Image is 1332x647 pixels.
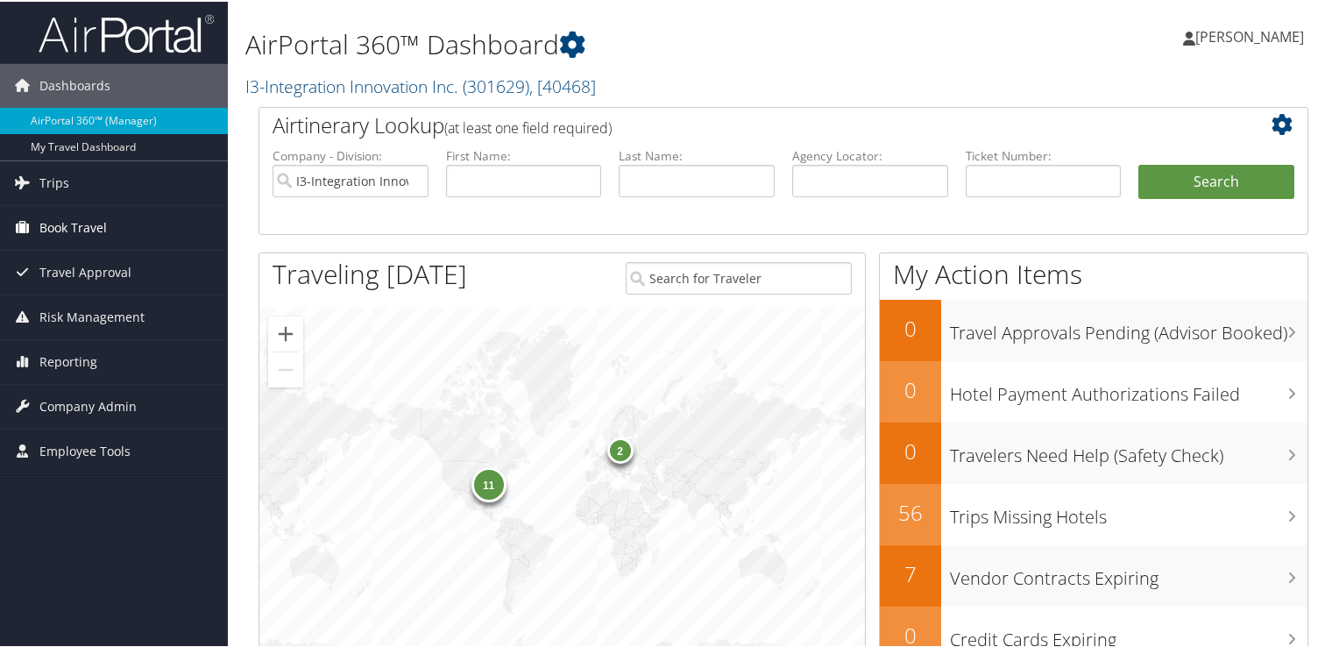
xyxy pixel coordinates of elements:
[950,433,1307,466] h3: Travelers Need Help (Safety Check)
[1195,25,1304,45] span: [PERSON_NAME]
[950,372,1307,405] h3: Hotel Payment Authorizations Failed
[39,160,69,203] span: Trips
[245,25,963,61] h1: AirPortal 360™ Dashboard
[529,73,596,96] span: , [ 40468 ]
[792,146,948,163] label: Agency Locator:
[471,466,507,501] div: 11
[626,260,852,293] input: Search for Traveler
[1138,163,1294,198] button: Search
[39,11,214,53] img: airportal-logo.png
[880,482,1307,544] a: 56Trips Missing Hotels
[273,146,429,163] label: Company - Division:
[273,109,1207,139] h2: Airtinerary Lookup
[39,62,110,106] span: Dashboards
[268,351,303,386] button: Zoom out
[268,315,303,350] button: Zoom in
[880,312,941,342] h2: 0
[39,428,131,472] span: Employee Tools
[880,298,1307,359] a: 0Travel Approvals Pending (Advisor Booked)
[273,254,467,291] h1: Traveling [DATE]
[39,338,97,382] span: Reporting
[1183,9,1321,61] a: [PERSON_NAME]
[950,310,1307,344] h3: Travel Approvals Pending (Advisor Booked)
[619,146,775,163] label: Last Name:
[39,204,107,248] span: Book Travel
[950,494,1307,528] h3: Trips Missing Hotels
[39,383,137,427] span: Company Admin
[880,558,941,587] h2: 7
[463,73,529,96] span: ( 301629 )
[880,359,1307,421] a: 0Hotel Payment Authorizations Failed
[880,421,1307,482] a: 0Travelers Need Help (Safety Check)
[950,556,1307,589] h3: Vendor Contracts Expiring
[39,249,131,293] span: Travel Approval
[880,254,1307,291] h1: My Action Items
[966,146,1122,163] label: Ticket Number:
[444,117,612,136] span: (at least one field required)
[245,73,596,96] a: I3-Integration Innovation Inc.
[880,496,941,526] h2: 56
[880,373,941,403] h2: 0
[607,435,634,461] div: 2
[880,435,941,465] h2: 0
[39,294,145,338] span: Risk Management
[880,544,1307,605] a: 7Vendor Contracts Expiring
[446,146,602,163] label: First Name:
